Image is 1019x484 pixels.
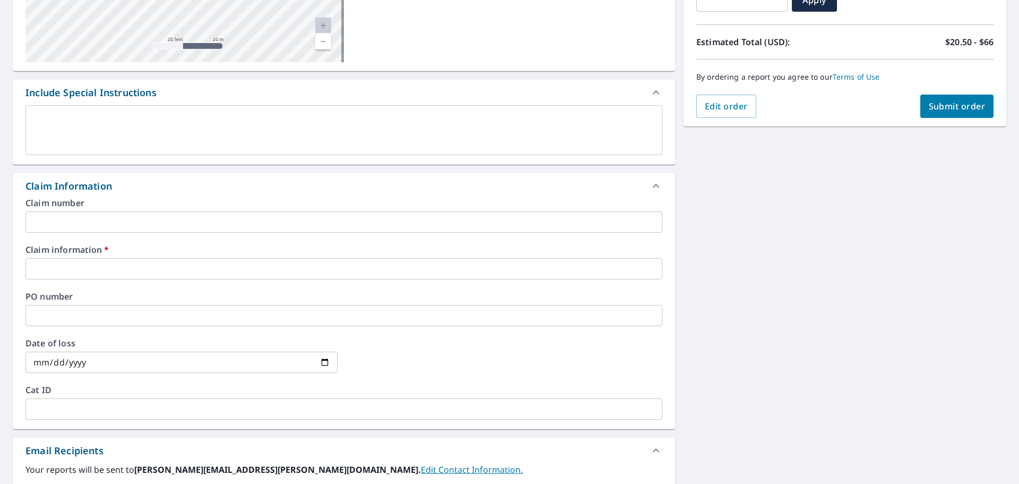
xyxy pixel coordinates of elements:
[25,444,103,458] div: Email Recipients
[25,292,662,301] label: PO number
[25,245,662,254] label: Claim information
[134,464,421,475] b: [PERSON_NAME][EMAIL_ADDRESS][PERSON_NAME][DOMAIN_NAME].
[315,33,331,49] a: Current Level 20, Zoom Out
[833,72,880,82] a: Terms of Use
[13,438,675,463] div: Email Recipients
[315,18,331,33] a: Current Level 20, Zoom In Disabled
[25,179,112,193] div: Claim Information
[920,95,994,118] button: Submit order
[696,72,994,82] p: By ordering a report you agree to our
[13,173,675,199] div: Claim Information
[25,339,338,347] label: Date of loss
[25,199,662,207] label: Claim number
[705,100,748,112] span: Edit order
[25,86,157,100] div: Include Special Instructions
[945,36,994,48] p: $20.50 - $66
[696,95,756,118] button: Edit order
[25,463,662,476] label: Your reports will be sent to
[25,386,662,394] label: Cat ID
[13,80,675,105] div: Include Special Instructions
[929,100,986,112] span: Submit order
[696,36,845,48] p: Estimated Total (USD):
[421,464,523,475] a: EditContactInfo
